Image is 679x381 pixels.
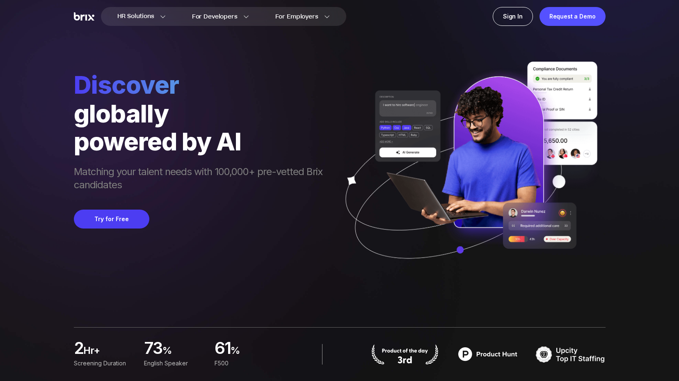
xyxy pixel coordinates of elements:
span: For Developers [192,12,238,21]
img: ai generate [331,62,606,283]
div: globally [74,99,331,127]
img: product hunt badge [370,344,440,365]
span: 61 [214,341,231,357]
div: Screening duration [74,359,134,368]
div: powered by AI [74,127,331,155]
span: % [231,344,275,360]
div: F500 [214,359,274,368]
img: TOP IT STAFFING [536,344,606,365]
img: product hunt badge [453,344,523,365]
span: Matching your talent needs with 100,000+ pre-vetted Brix candidates [74,165,331,193]
span: % [162,344,205,360]
div: English Speaker [144,359,204,368]
span: For Employers [275,12,318,21]
img: Brix Logo [74,12,94,21]
button: Try for Free [74,210,149,229]
span: 2 [74,341,83,357]
a: Sign In [493,7,533,26]
a: Request a Demo [540,7,606,26]
span: 73 [144,341,162,357]
span: Discover [74,70,331,99]
span: HR Solutions [117,10,154,23]
span: hr+ [83,344,134,360]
